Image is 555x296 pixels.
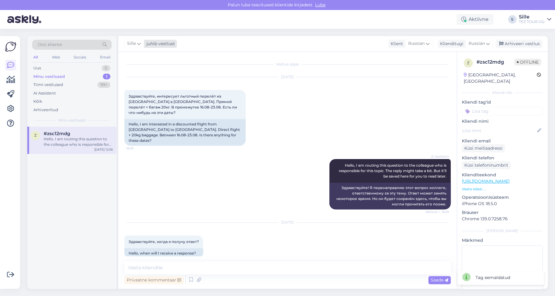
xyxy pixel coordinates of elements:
span: Offline [514,59,541,65]
div: Здравствуйте! Я перенаправляю этот вопрос коллеге, ответственному за эту тему. Ответ может занять... [329,183,451,209]
span: Saada [431,277,448,283]
span: Hello, I am routing this question to the colleague who is responsible for this topic. The reply m... [339,163,447,178]
p: Vaata edasi ... [462,186,543,192]
div: Tag eemaldatud [476,274,510,281]
div: Küsi meiliaadressi [462,144,505,152]
div: Web [51,53,61,61]
div: Arhiveeritud [33,107,58,113]
div: Küsi telefoninumbrit [462,161,511,169]
p: Kliendi email [462,138,543,144]
span: z [467,61,469,65]
p: Operatsioonisüsteem [462,194,543,201]
div: 0 [102,65,110,71]
div: Sille [519,15,545,19]
div: Email [99,53,112,61]
div: S [508,15,516,24]
div: Tiimi vestlused [33,82,63,88]
div: Minu vestlused [33,74,65,80]
p: Chrome 139.0.7258.76 [462,216,543,222]
div: Aktiivne [456,14,493,25]
div: All [32,53,39,61]
div: Kliendi info [462,90,543,95]
p: iPhone OS 18.5.0 [462,201,543,207]
div: [DATE] 12:56 [94,147,113,152]
div: [DATE] [124,220,451,225]
div: Klienditugi [438,41,463,47]
div: Privaatne kommentaar [124,276,183,284]
span: Luba [313,2,327,8]
span: z [34,133,37,138]
span: Nähtud ✓ 16:29 [425,210,449,214]
div: 1 [103,74,110,80]
span: Russian [469,40,485,47]
span: Здравствуйте, когда я получу ответ? [129,239,199,244]
span: Minu vestlused [58,118,86,123]
p: Kliendi telefon [462,155,543,161]
div: AI Assistent [33,90,56,96]
div: juhib vestlust [144,41,175,47]
div: [GEOGRAPHIC_DATA], [GEOGRAPHIC_DATA] [464,72,537,85]
img: Askly Logo [5,41,16,52]
span: Otsi kliente [38,42,62,48]
div: Hello, when will I receive a response? [124,248,203,258]
div: Socials [72,53,87,61]
div: [PERSON_NAME] [462,228,543,234]
div: Hello, I am interested in a discounted flight from [GEOGRAPHIC_DATA] to [GEOGRAPHIC_DATA]. Direct... [124,119,246,146]
p: Kliendi tag'id [462,99,543,105]
div: Klient [388,41,403,47]
div: Hello, I am routing this question to the colleague who is responsible for this topic. The reply m... [44,136,113,147]
p: Klienditeekond [462,172,543,178]
a: [URL][DOMAIN_NAME] [462,178,510,184]
input: Lisa tag [462,107,543,116]
div: Arhiveeri vestlus [496,40,542,48]
div: TEZ TOUR OÜ [519,19,545,24]
span: Здравствуйте, интересует льготный перелёт из [GEOGRAPHIC_DATA] в [GEOGRAPHIC_DATA]. Прямой перелё... [129,94,238,115]
input: Lisa nimi [462,127,536,134]
div: Uus [33,65,41,71]
div: 99+ [97,82,110,88]
span: 16:29 [126,146,149,151]
div: Kõik [33,98,42,105]
div: Vestlus algas [124,62,451,67]
p: Brauser [462,209,543,216]
span: #zsc12mdg [44,131,70,136]
div: [DATE] [124,74,451,80]
span: Russian [408,40,425,47]
p: Kliendi nimi [462,118,543,125]
span: AI Assistent [426,154,449,159]
div: # zsc12mdg [476,58,514,66]
span: Sille [127,40,136,47]
a: SilleTEZ TOUR OÜ [519,15,551,24]
p: Märkmed [462,237,543,244]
